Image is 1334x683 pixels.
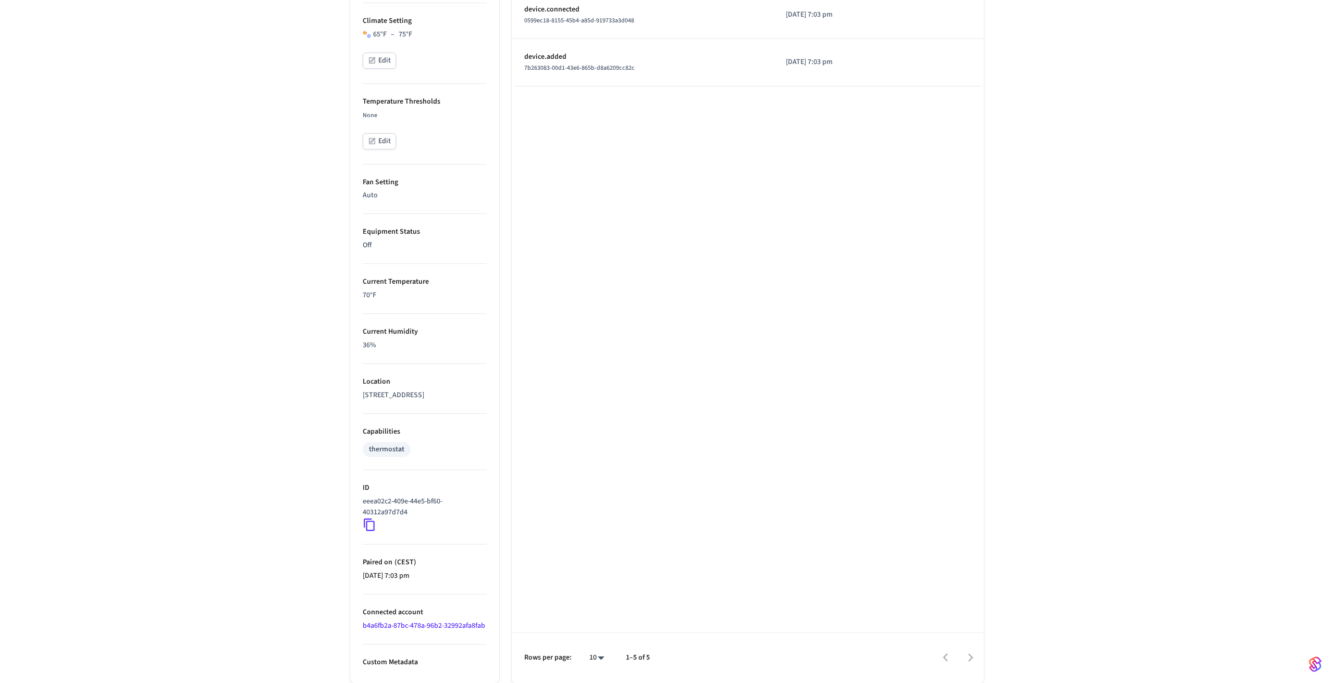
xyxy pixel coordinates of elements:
p: [DATE] 7:03 pm [363,571,487,581]
span: 7b263083-00d1-43e6-865b-d8a6209cc82c [524,64,635,72]
p: Current Humidity [363,326,487,337]
p: [DATE] 7:03 pm [786,57,875,68]
p: 70 °F [363,290,487,301]
p: 1–5 of 5 [626,652,650,663]
p: Custom Metadata [363,657,487,668]
span: – [391,29,394,40]
span: 0599ec18-8155-45b4-a85d-919733a3d048 [524,16,634,25]
p: [DATE] 7:03 pm [786,9,875,20]
span: ( CEST ) [392,557,416,567]
p: Equipment Status [363,226,487,237]
p: [STREET_ADDRESS] [363,390,487,401]
button: Edit [363,53,396,69]
p: Rows per page: [524,652,572,663]
div: thermostat [369,444,404,455]
p: Current Temperature [363,276,487,287]
span: None [363,111,377,120]
p: 36% [363,340,487,351]
p: Connected account [363,607,487,618]
div: 10 [584,650,609,665]
p: Paired on [363,557,487,568]
p: Temperature Thresholds [363,96,487,107]
img: Heat Cool [363,30,371,39]
p: device.added [524,52,761,62]
a: b4a6fb2a-87bc-478a-96b2-32992afa8fab [363,621,485,631]
p: device.connected [524,4,761,15]
p: Off [363,240,487,251]
p: ID [363,483,487,494]
p: Fan Setting [363,177,487,188]
p: Auto [363,190,487,201]
img: SeamLogoGradient.69752ec5.svg [1309,656,1321,673]
p: eeea02c2-409e-44e5-bf60-40312a97d7d4 [363,496,483,518]
p: Capabilities [363,426,487,437]
p: Location [363,376,487,387]
p: Climate Setting [363,16,487,27]
button: Edit [363,133,396,149]
div: 65 °F 75 °F [373,29,412,40]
